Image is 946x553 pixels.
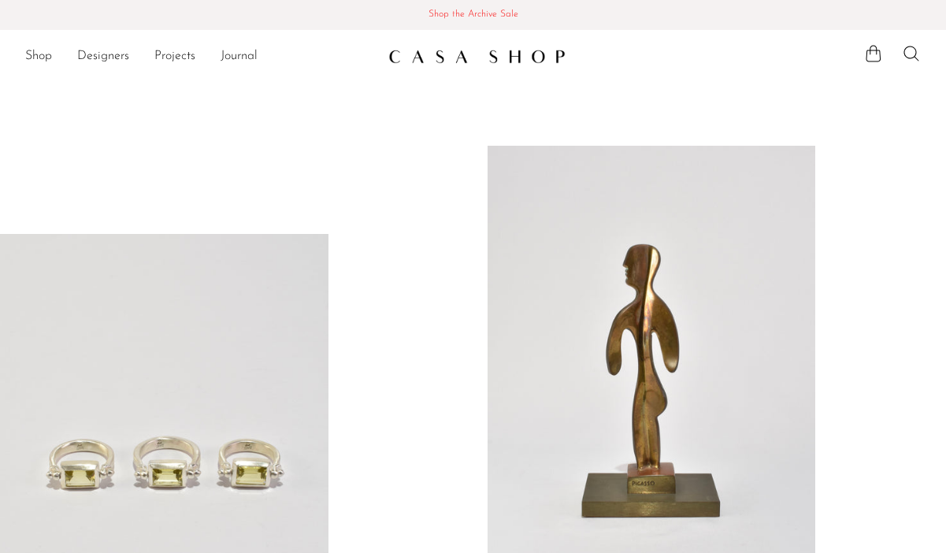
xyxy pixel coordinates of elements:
[25,46,52,67] a: Shop
[221,46,258,67] a: Journal
[25,43,376,70] nav: Desktop navigation
[13,6,933,24] span: Shop the Archive Sale
[77,46,129,67] a: Designers
[25,43,376,70] ul: NEW HEADER MENU
[154,46,195,67] a: Projects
